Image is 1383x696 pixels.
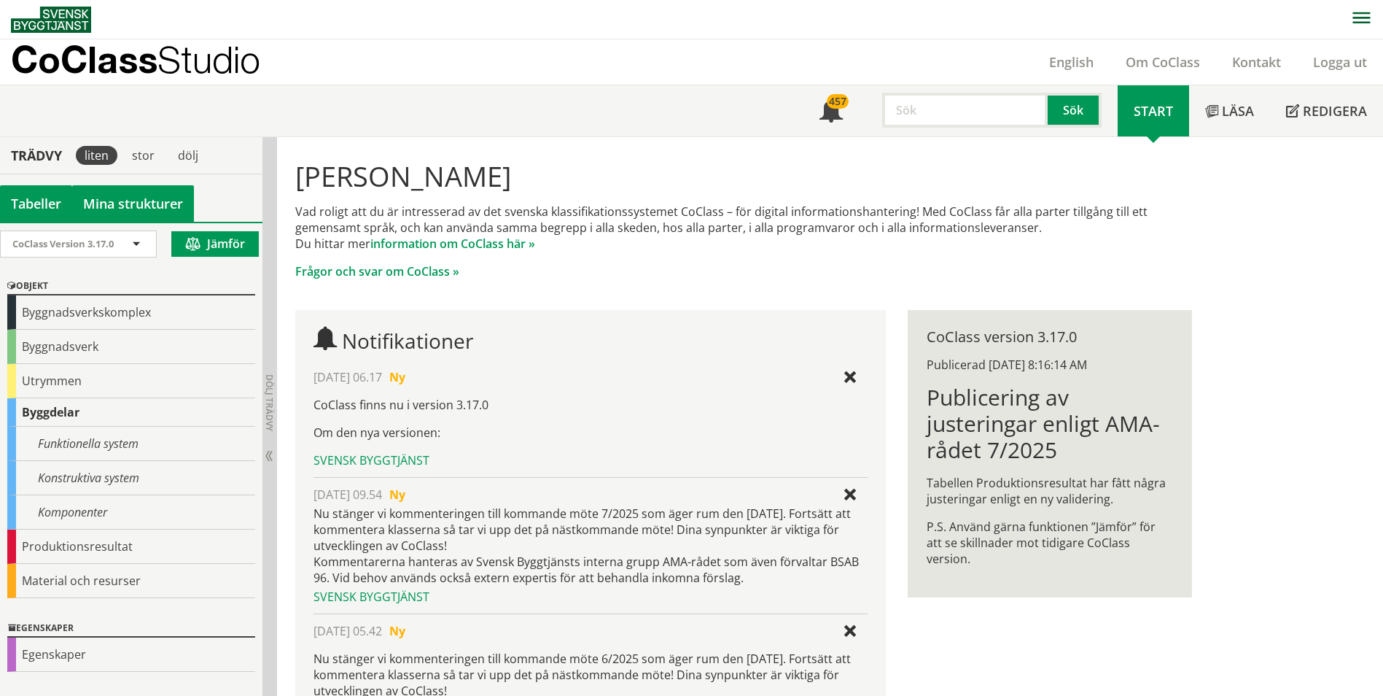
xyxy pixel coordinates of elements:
h1: [PERSON_NAME] [295,160,1191,192]
div: Komponenter [7,495,255,530]
span: Ny [389,369,405,385]
span: [DATE] 09.54 [313,487,382,503]
span: Notifikationer [342,327,473,355]
span: Ny [389,487,405,503]
a: information om CoClass här » [370,236,535,252]
input: Sök [882,93,1048,128]
span: Läsa [1222,102,1254,120]
span: Dölj trädvy [263,374,276,431]
button: Jämför [171,231,259,257]
a: 457 [803,85,859,136]
a: Läsa [1189,85,1270,136]
a: Start [1118,85,1189,136]
div: Konstruktiva system [7,461,255,495]
span: Studio [157,38,260,81]
p: CoClass finns nu i version 3.17.0 [313,397,867,413]
div: Egenskaper [7,620,255,638]
div: CoClass version 3.17.0 [927,329,1172,345]
span: [DATE] 05.42 [313,623,382,639]
a: Om CoClass [1110,53,1216,71]
span: Notifikationer [819,101,843,124]
button: Sök [1048,93,1102,128]
div: dölj [169,146,207,165]
div: Byggdelar [7,398,255,427]
div: Material och resurser [7,564,255,598]
div: liten [76,146,117,165]
a: Logga ut [1297,53,1383,71]
p: Tabellen Produktionsresultat har fått några justeringar enligt en ny validering. [927,475,1172,507]
a: Frågor och svar om CoClass » [295,263,459,279]
div: Egenskaper [7,638,255,672]
a: Mina strukturer [72,185,194,222]
div: Svensk Byggtjänst [313,589,867,605]
div: Byggnadsverk [7,330,255,364]
div: Publicerad [DATE] 8:16:14 AM [927,357,1172,373]
div: Produktionsresultat [7,530,255,564]
h1: Publicering av justeringar enligt AMA-rådet 7/2025 [927,384,1172,463]
a: Kontakt [1216,53,1297,71]
div: Svensk Byggtjänst [313,452,867,468]
p: Om den nya versionen: [313,425,867,441]
div: stor [123,146,163,165]
p: Vad roligt att du är intresserad av det svenska klassifikationssystemet CoClass – för digital inf... [295,204,1191,252]
div: Trädvy [3,147,70,163]
a: Redigera [1270,85,1383,136]
a: CoClassStudio [11,39,292,85]
div: Byggnadsverkskomplex [7,295,255,330]
span: Redigera [1303,102,1367,120]
div: 457 [827,94,849,109]
div: Objekt [7,278,255,295]
div: Utrymmen [7,364,255,398]
span: Start [1134,102,1173,120]
span: Ny [389,623,405,639]
a: English [1033,53,1110,71]
div: Nu stänger vi kommenteringen till kommande möte 7/2025 som äger rum den [DATE]. Fortsätt att komm... [313,506,867,586]
p: CoClass [11,51,260,68]
div: Funktionella system [7,427,255,461]
span: [DATE] 06.17 [313,369,382,385]
span: CoClass Version 3.17.0 [12,237,114,250]
img: Svensk Byggtjänst [11,7,91,33]
p: P.S. Använd gärna funktionen ”Jämför” för att se skillnader mot tidigare CoClass version. [927,519,1172,567]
